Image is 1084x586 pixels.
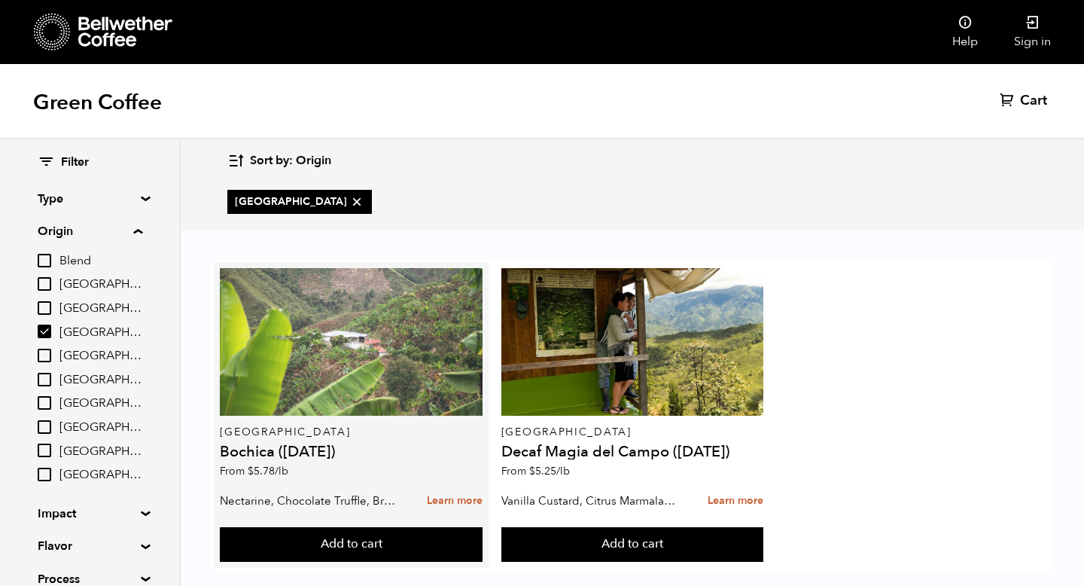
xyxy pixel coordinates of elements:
[220,444,482,459] h4: Bochica ([DATE])
[529,464,535,478] span: $
[1000,92,1051,110] a: Cart
[235,194,364,209] span: [GEOGRAPHIC_DATA]
[59,467,142,484] span: [GEOGRAPHIC_DATA]
[59,372,142,389] span: [GEOGRAPHIC_DATA]
[59,301,142,317] span: [GEOGRAPHIC_DATA]
[61,154,89,171] span: Filter
[38,444,51,457] input: [GEOGRAPHIC_DATA]
[38,420,51,434] input: [GEOGRAPHIC_DATA]
[38,396,51,410] input: [GEOGRAPHIC_DATA]
[556,464,570,478] span: /lb
[59,253,142,270] span: Blend
[220,427,482,438] p: [GEOGRAPHIC_DATA]
[501,444,763,459] h4: Decaf Magia del Campo ([DATE])
[227,143,331,179] button: Sort by: Origin
[501,490,680,512] p: Vanilla Custard, Citrus Marmalade, Caramel
[250,153,331,169] span: Sort by: Origin
[529,464,570,478] bdi: 5.25
[1020,92,1047,110] span: Cart
[248,464,254,478] span: $
[220,490,398,512] p: Nectarine, Chocolate Truffle, Brown Sugar
[59,348,142,365] span: [GEOGRAPHIC_DATA]
[275,464,288,478] span: /lb
[38,190,142,208] summary: Type
[59,420,142,436] span: [GEOGRAPHIC_DATA]
[501,427,763,438] p: [GEOGRAPHIC_DATA]
[59,325,142,341] span: [GEOGRAPHIC_DATA]
[427,485,483,517] a: Learn more
[38,505,142,523] summary: Impact
[38,277,51,291] input: [GEOGRAPHIC_DATA]
[708,485,763,517] a: Learn more
[33,89,162,116] h1: Green Coffee
[220,527,482,562] button: Add to cart
[501,464,570,478] span: From
[38,349,51,362] input: [GEOGRAPHIC_DATA]
[59,395,142,412] span: [GEOGRAPHIC_DATA]
[59,444,142,460] span: [GEOGRAPHIC_DATA]
[220,464,288,478] span: From
[38,537,142,555] summary: Flavor
[248,464,288,478] bdi: 5.78
[38,254,51,267] input: Blend
[38,373,51,386] input: [GEOGRAPHIC_DATA]
[501,527,763,562] button: Add to cart
[38,222,142,240] summary: Origin
[38,301,51,315] input: [GEOGRAPHIC_DATA]
[38,325,51,338] input: [GEOGRAPHIC_DATA]
[38,468,51,481] input: [GEOGRAPHIC_DATA]
[59,276,142,293] span: [GEOGRAPHIC_DATA]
